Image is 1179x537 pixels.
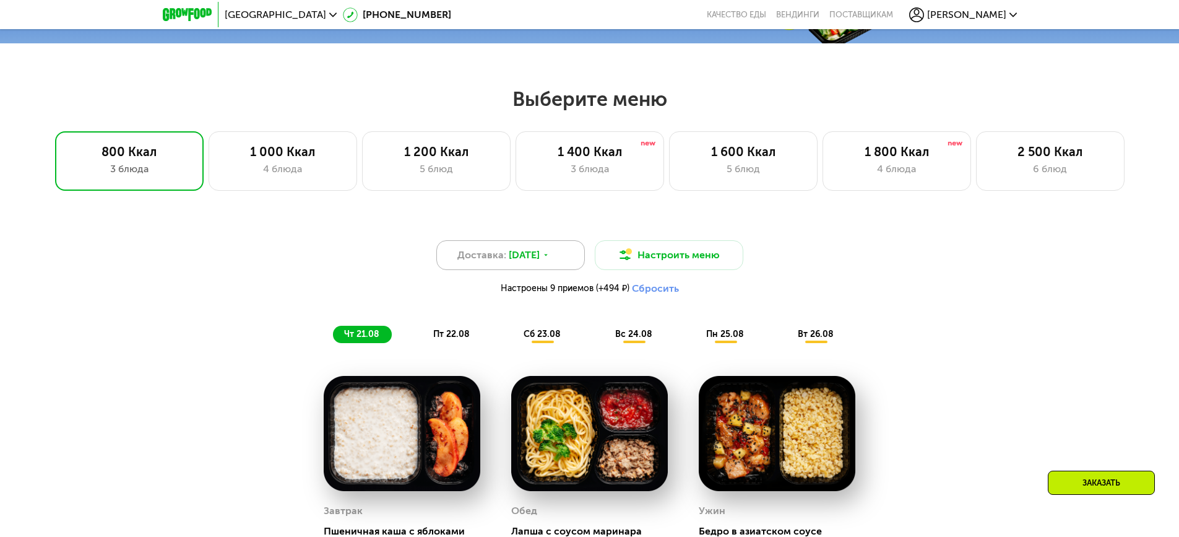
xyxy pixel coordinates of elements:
button: Сбросить [632,282,679,295]
button: Настроить меню [595,240,743,270]
a: Качество еды [707,10,766,20]
div: 800 Ккал [68,144,191,159]
div: 4 блюда [836,162,958,177]
span: [PERSON_NAME] [927,10,1006,20]
span: чт 21.08 [344,329,379,339]
div: 1 800 Ккал [836,144,958,159]
span: Доставка: [457,248,506,263]
div: Завтрак [324,502,363,520]
h2: Выберите меню [40,87,1139,111]
div: 1 600 Ккал [682,144,805,159]
div: 4 блюда [222,162,344,177]
div: 1 200 Ккал [375,144,498,159]
div: 1 000 Ккал [222,144,344,159]
span: [DATE] [509,248,540,263]
span: пн 25.08 [706,329,744,339]
div: Обед [511,502,537,520]
div: 3 блюда [68,162,191,177]
span: [GEOGRAPHIC_DATA] [225,10,326,20]
div: поставщикам [829,10,893,20]
a: [PHONE_NUMBER] [343,7,451,22]
div: 6 блюд [989,162,1112,177]
span: вт 26.08 [798,329,834,339]
span: пт 22.08 [433,329,470,339]
a: Вендинги [776,10,819,20]
span: сб 23.08 [524,329,561,339]
span: вс 24.08 [615,329,652,339]
div: Заказать [1048,471,1155,495]
div: 5 блюд [375,162,498,177]
div: 2 500 Ккал [989,144,1112,159]
div: 5 блюд [682,162,805,177]
div: Ужин [699,502,725,520]
div: 3 блюда [529,162,651,177]
div: 1 400 Ккал [529,144,651,159]
span: Настроены 9 приемов (+494 ₽) [501,284,629,293]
